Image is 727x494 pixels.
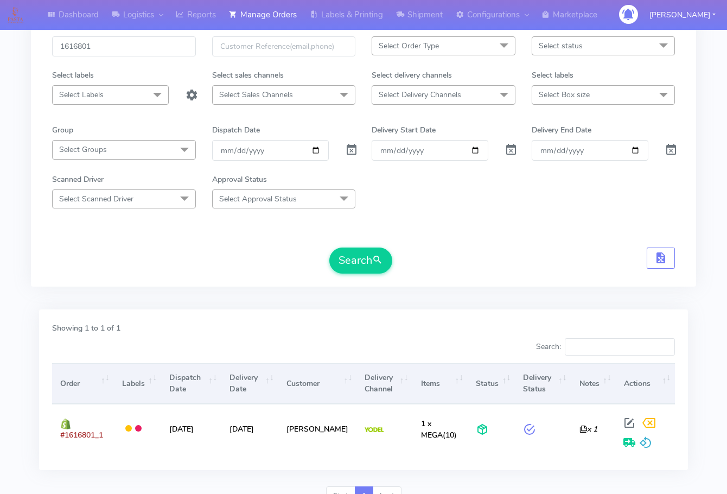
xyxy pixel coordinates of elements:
[114,363,161,404] th: Labels: activate to sort column ascending
[515,363,571,404] th: Delivery Status: activate to sort column ascending
[161,363,221,404] th: Dispatch Date: activate to sort column ascending
[532,124,591,136] label: Delivery End Date
[372,124,436,136] label: Delivery Start Date
[59,144,107,155] span: Select Groups
[59,194,133,204] span: Select Scanned Driver
[329,248,392,274] button: Search
[579,424,597,434] i: x 1
[52,174,104,185] label: Scanned Driver
[616,363,675,404] th: Actions: activate to sort column ascending
[212,36,356,56] input: Customer Reference(email,phone)
[278,404,356,453] td: [PERSON_NAME]
[278,363,356,404] th: Customer: activate to sort column ascending
[468,363,515,404] th: Status: activate to sort column ascending
[219,90,293,100] span: Select Sales Channels
[421,419,457,440] span: (10)
[539,41,583,51] span: Select status
[52,124,73,136] label: Group
[372,69,452,81] label: Select delivery channels
[52,69,94,81] label: Select labels
[212,174,267,185] label: Approval Status
[59,90,104,100] span: Select Labels
[532,69,573,81] label: Select labels
[641,4,724,26] button: [PERSON_NAME]
[161,404,221,453] td: [DATE]
[219,194,297,204] span: Select Approval Status
[379,41,439,51] span: Select Order Type
[221,404,278,453] td: [DATE]
[221,363,278,404] th: Delivery Date: activate to sort column ascending
[571,363,616,404] th: Notes: activate to sort column ascending
[539,90,590,100] span: Select Box size
[421,419,443,440] span: 1 x MEGA
[52,363,114,404] th: Order: activate to sort column ascending
[365,427,384,433] img: Yodel
[379,90,461,100] span: Select Delivery Channels
[60,430,103,440] span: #1616801_1
[413,363,468,404] th: Items: activate to sort column ascending
[60,419,71,429] img: shopify.png
[212,124,260,136] label: Dispatch Date
[565,338,675,356] input: Search:
[356,363,412,404] th: Delivery Channel: activate to sort column ascending
[536,338,675,356] label: Search:
[52,322,120,334] label: Showing 1 to 1 of 1
[52,36,196,56] input: Order Id
[212,69,284,81] label: Select sales channels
